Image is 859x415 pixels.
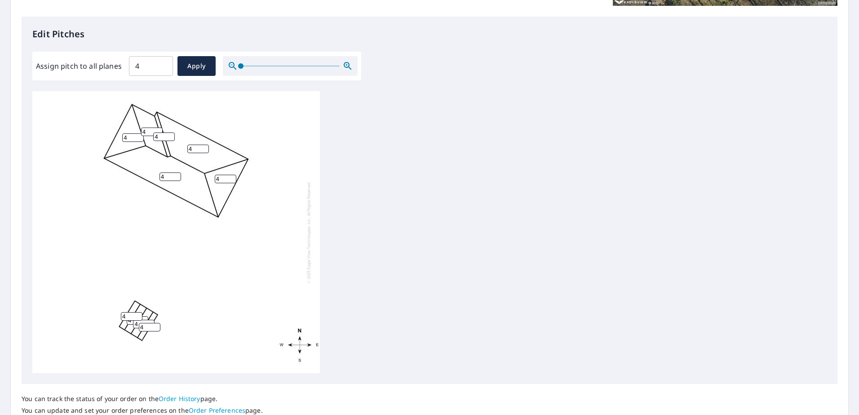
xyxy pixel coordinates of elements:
p: Edit Pitches [32,27,827,41]
span: Apply [185,61,208,72]
label: Assign pitch to all planes [36,61,122,71]
p: You can track the status of your order on the page. [22,395,263,403]
a: Order History [159,394,200,403]
button: Apply [177,56,216,76]
a: Order Preferences [189,406,245,415]
input: 00.0 [129,53,173,79]
p: You can update and set your order preferences on the page. [22,406,263,415]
